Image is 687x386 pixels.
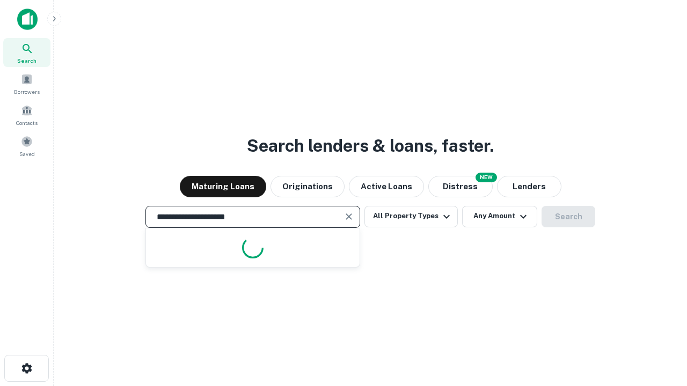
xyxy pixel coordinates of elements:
a: Contacts [3,100,50,129]
a: Search [3,38,50,67]
span: Borrowers [14,87,40,96]
button: Any Amount [462,206,537,227]
span: Saved [19,150,35,158]
a: Borrowers [3,69,50,98]
button: All Property Types [364,206,458,227]
a: Saved [3,131,50,160]
button: Originations [271,176,345,197]
iframe: Chat Widget [633,300,687,352]
img: capitalize-icon.png [17,9,38,30]
button: Active Loans [349,176,424,197]
div: NEW [476,173,497,182]
h3: Search lenders & loans, faster. [247,133,494,159]
button: Maturing Loans [180,176,266,197]
span: Contacts [16,118,38,127]
button: Lenders [497,176,561,197]
button: Search distressed loans with lien and other non-mortgage details. [428,176,493,197]
button: Clear [341,209,356,224]
span: Search [17,56,36,65]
